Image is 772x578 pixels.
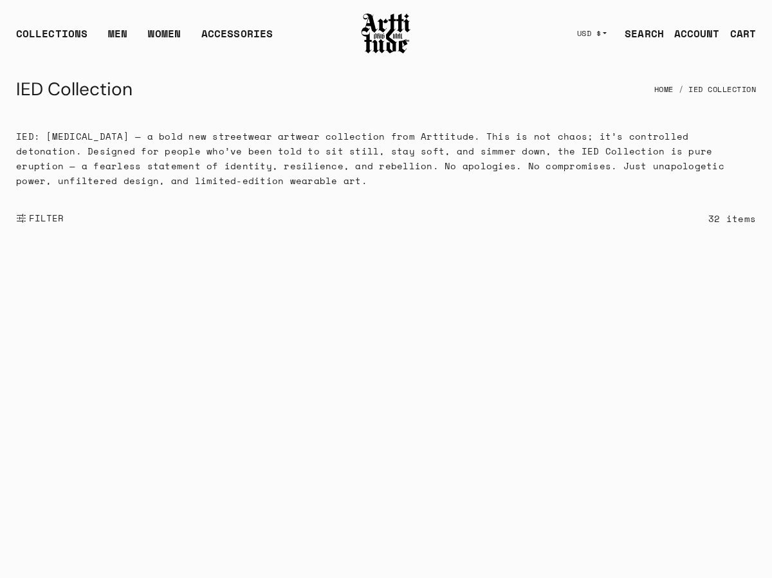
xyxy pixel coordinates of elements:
[16,129,756,188] p: IED: [MEDICAL_DATA] — a bold new streetwear artwear collection from Arttitude. This is not chaos;...
[201,26,273,51] div: ACCESSORIES
[16,204,64,232] button: Show filters
[674,75,757,104] li: IED Collection
[16,26,87,51] div: COLLECTIONS
[26,212,64,225] span: FILTER
[664,21,720,46] a: ACCOUNT
[6,26,283,51] ul: Main navigation
[108,26,127,51] a: MEN
[569,19,615,48] button: USD $
[708,211,756,226] div: 32 items
[654,75,674,104] a: Home
[730,26,756,41] div: CART
[614,21,664,46] a: SEARCH
[360,12,412,55] img: Arttitude
[148,26,181,51] a: WOMEN
[577,28,602,39] span: USD $
[16,74,133,105] h1: IED Collection
[720,21,756,46] a: Open cart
